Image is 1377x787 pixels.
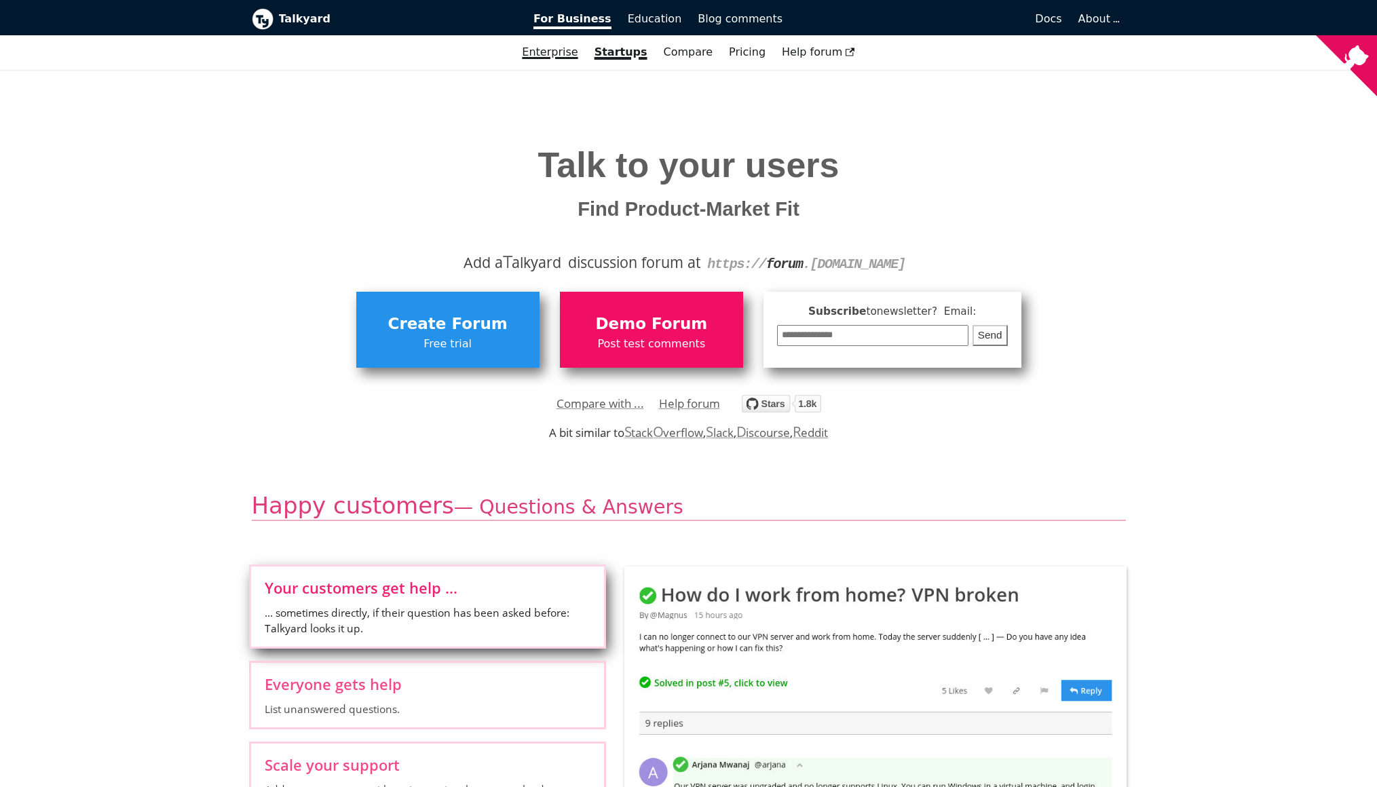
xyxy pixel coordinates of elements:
a: StackOverflow [624,425,704,440]
a: For Business [525,7,620,31]
a: Compare with ... [557,394,644,414]
span: Demo Forum [567,311,736,337]
a: About [1078,12,1118,25]
code: https:// .[DOMAIN_NAME] [707,256,905,272]
a: Enterprise [514,41,586,64]
strong: forum [766,256,803,272]
a: Star debiki/talkyard on GitHub [742,397,821,417]
a: Education [620,7,690,31]
span: Blog comments [698,12,782,25]
a: Talkyard logoTalkyard [252,8,515,30]
span: List unanswered questions. [265,702,590,716]
h2: Happy customers [252,491,1126,522]
span: For Business [533,12,611,29]
span: R [793,422,801,441]
a: Help forum [774,41,863,64]
a: Blog comments [690,7,791,31]
a: Demo ForumPost test comments [560,292,743,368]
a: Compare [664,45,713,58]
button: Send [973,325,1008,346]
span: ... sometimes directly, if their question has been asked before: Talkyard looks it up. [265,605,590,636]
span: Talk to your users [537,145,839,185]
a: Create ForumFree trial [356,292,540,368]
span: Help forum [782,45,855,58]
span: Subscribe [777,303,1008,320]
span: Scale your support [265,757,590,772]
span: S [706,422,713,441]
span: Your customers get help ... [265,580,590,595]
a: Slack [706,425,733,440]
span: to newsletter ? Email: [866,305,976,318]
small: — Questions & Answers [454,496,683,518]
span: Everyone gets help [265,676,590,691]
span: S [624,422,632,441]
b: Talkyard [279,10,515,28]
span: D [736,422,747,441]
a: Reddit [793,425,828,440]
a: Startups [586,41,656,64]
span: Create Forum [363,311,533,337]
span: T [503,249,512,273]
span: Docs [1035,12,1061,25]
span: Find Product-Market Fit [578,195,799,223]
span: Education [628,12,682,25]
span: Free trial [363,335,533,353]
span: Post test comments [567,335,736,353]
a: Docs [791,7,1070,31]
a: Help forum [659,394,720,414]
img: talkyard.svg [742,395,821,412]
div: Add a alkyard discussion forum at [262,251,1116,274]
span: O [653,422,664,441]
a: Discourse [736,425,790,440]
a: Pricing [721,41,774,64]
img: Talkyard logo [252,8,273,30]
